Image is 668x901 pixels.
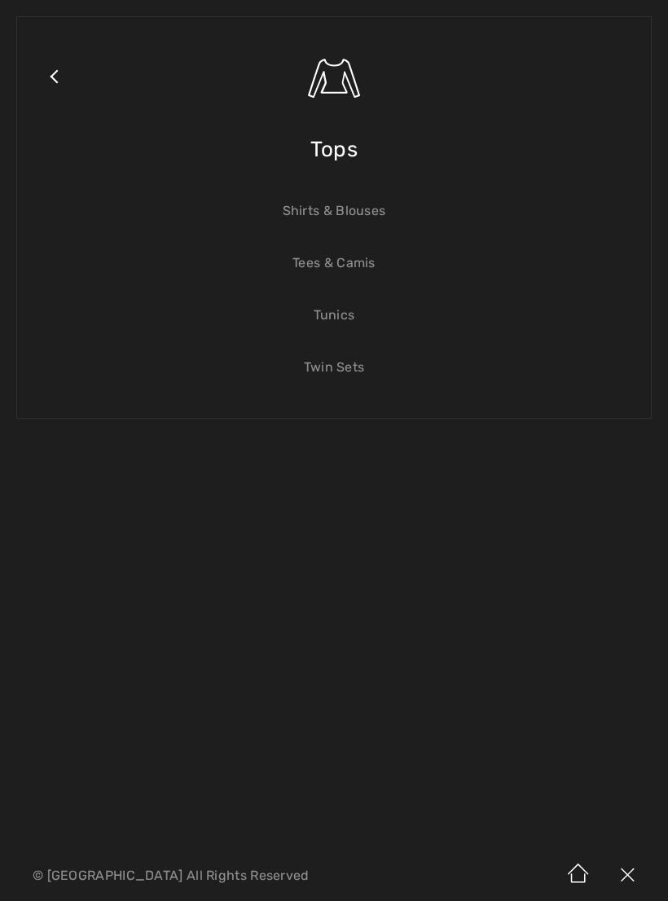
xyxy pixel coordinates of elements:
a: Shirts & Blouses [33,193,635,229]
img: X [603,850,652,901]
a: Tunics [33,297,635,333]
p: © [GEOGRAPHIC_DATA] All Rights Reserved [33,870,393,881]
img: Home [554,850,603,901]
span: Tops [310,121,358,178]
a: Twin Sets [33,349,635,385]
a: Tees & Camis [33,245,635,281]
